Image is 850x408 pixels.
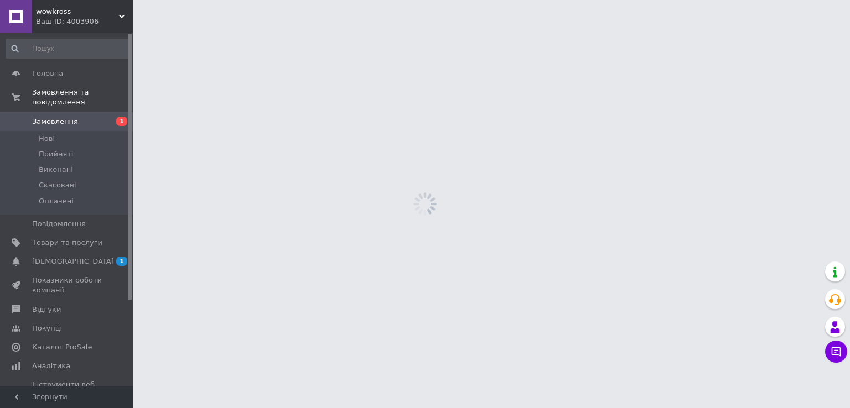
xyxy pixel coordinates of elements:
span: Скасовані [39,180,76,190]
span: Відгуки [32,305,61,315]
span: [DEMOGRAPHIC_DATA] [32,257,114,266]
span: Оплачені [39,196,74,206]
button: Чат з покупцем [825,341,847,363]
span: Аналітика [32,361,70,371]
span: Товари та послуги [32,238,102,248]
span: wowkross [36,7,119,17]
span: Нові [39,134,55,144]
span: Замовлення та повідомлення [32,87,133,107]
span: Прийняті [39,149,73,159]
span: Покупці [32,323,62,333]
input: Пошук [6,39,131,59]
span: 1 [116,117,127,126]
span: Замовлення [32,117,78,127]
span: Повідомлення [32,219,86,229]
span: Інструменти веб-майстра та SEO [32,380,102,400]
span: Головна [32,69,63,79]
span: Показники роботи компанії [32,275,102,295]
span: 1 [116,257,127,266]
span: Виконані [39,165,73,175]
span: Каталог ProSale [32,342,92,352]
div: Ваш ID: 4003906 [36,17,133,27]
